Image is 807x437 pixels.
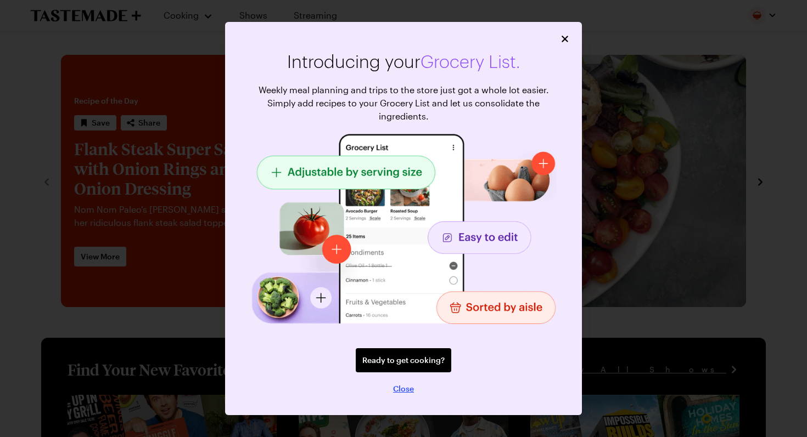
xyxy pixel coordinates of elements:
a: Ready to get cooking? [356,348,451,372]
span: Grocery List. [421,53,520,72]
span: Ready to get cooking? [362,355,445,366]
h2: Introducing your [247,53,560,72]
p: Weekly meal planning and trips to the store just got a whole lot easier. Simply add recipes to yo... [247,83,560,123]
button: Close [559,33,571,45]
button: Close [393,383,414,394]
